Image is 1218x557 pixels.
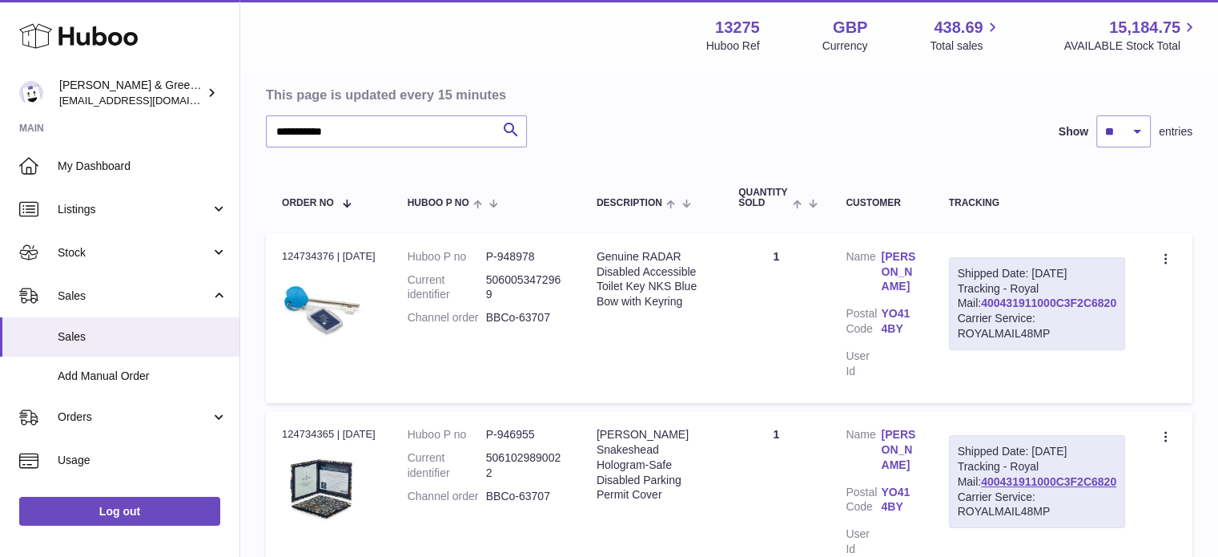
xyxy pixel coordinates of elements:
h3: This page is updated every 15 minutes [266,86,1188,103]
a: Log out [19,497,220,526]
dt: Current identifier [408,272,486,303]
img: internalAdmin-13275@internal.huboo.com [19,81,43,105]
a: 15,184.75 AVAILABLE Stock Total [1063,17,1199,54]
dt: Postal Code [846,306,881,341]
td: 1 [722,233,830,403]
dt: Huboo P no [408,249,486,264]
dd: P-948978 [486,249,565,264]
div: Carrier Service: ROYALMAIL48MP [958,490,1117,520]
div: Customer [846,198,916,208]
div: Genuine RADAR Disabled Accessible Toilet Key NKS Blue Bow with Keyring [597,249,706,310]
img: $_57.JPG [282,446,362,527]
div: Tracking [949,198,1126,208]
span: Sales [58,329,227,345]
span: Stock [58,245,211,260]
dt: Name [846,249,881,299]
dt: Huboo P no [408,427,486,442]
a: YO41 4BY [881,485,916,515]
span: Order No [282,198,334,208]
span: [EMAIL_ADDRESS][DOMAIN_NAME] [59,94,235,107]
strong: GBP [833,17,867,38]
div: Huboo Ref [706,38,760,54]
dd: 5060053472969 [486,272,565,303]
a: [PERSON_NAME] [881,249,916,295]
span: Sales [58,289,211,304]
a: YO41 4BY [881,306,916,337]
span: 15,184.75 [1109,17,1180,38]
div: 124734365 | [DATE] [282,427,376,442]
span: entries [1159,124,1192,139]
dt: Postal Code [846,485,881,519]
span: AVAILABLE Stock Total [1063,38,1199,54]
a: 400431911000C3F2C6820 [981,297,1116,309]
div: [PERSON_NAME] Snakeshead Hologram-Safe Disabled Parking Permit Cover [597,427,706,503]
img: $_57.JPG [282,268,362,349]
strong: 13275 [715,17,760,38]
div: Shipped Date: [DATE] [958,444,1117,459]
span: Huboo P no [408,198,469,208]
span: Usage [58,453,227,468]
dt: Channel order [408,310,486,325]
dt: User Id [846,527,881,557]
span: Add Manual Order [58,369,227,384]
div: Currency [822,38,868,54]
div: 124734376 | [DATE] [282,249,376,264]
span: 438.69 [934,17,983,38]
div: Tracking - Royal Mail: [949,257,1126,350]
div: [PERSON_NAME] & Green Ltd [59,78,203,108]
span: Description [597,198,662,208]
a: 438.69 Total sales [930,17,1001,54]
dd: P-946955 [486,427,565,442]
span: Orders [58,410,211,425]
label: Show [1059,124,1088,139]
dd: BBCo-63707 [486,489,565,504]
div: Tracking - Royal Mail: [949,435,1126,528]
dt: User Id [846,349,881,379]
dt: Name [846,427,881,477]
dd: BBCo-63707 [486,310,565,325]
span: My Dashboard [58,159,227,174]
span: Quantity Sold [738,188,789,208]
a: 400431911000C3F2C6820 [981,475,1116,488]
div: Shipped Date: [DATE] [958,266,1117,281]
span: Total sales [930,38,1001,54]
span: Listings [58,202,211,217]
div: Carrier Service: ROYALMAIL48MP [958,311,1117,341]
dt: Channel order [408,489,486,504]
dd: 5061029890022 [486,450,565,481]
a: [PERSON_NAME] [881,427,916,473]
dt: Current identifier [408,450,486,481]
